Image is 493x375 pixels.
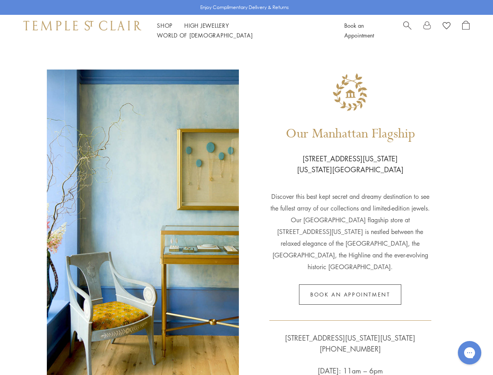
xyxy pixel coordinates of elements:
[200,4,289,11] p: Enjoy Complimentary Delivery & Returns
[269,175,431,273] p: Discover this best kept secret and dreamy destination to see the fullest array of our collections...
[23,21,141,30] img: Temple St. Clair
[403,21,411,40] a: Search
[157,31,253,39] a: World of [DEMOGRAPHIC_DATA]World of [DEMOGRAPHIC_DATA]
[157,21,327,40] nav: Main navigation
[344,21,374,39] a: Book an Appointment
[285,343,415,354] p: [PHONE_NUMBER]
[297,164,404,175] p: [US_STATE][GEOGRAPHIC_DATA]
[184,21,229,29] a: High JewelleryHigh Jewellery
[285,332,415,343] p: [STREET_ADDRESS][US_STATE][US_STATE]
[454,338,485,367] iframe: Gorgias live chat messenger
[157,21,173,29] a: ShopShop
[443,21,450,32] a: View Wishlist
[299,284,401,305] a: Book an appointment
[286,115,415,153] h1: Our Manhattan Flagship
[462,21,470,40] a: Open Shopping Bag
[303,153,398,164] p: [STREET_ADDRESS][US_STATE]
